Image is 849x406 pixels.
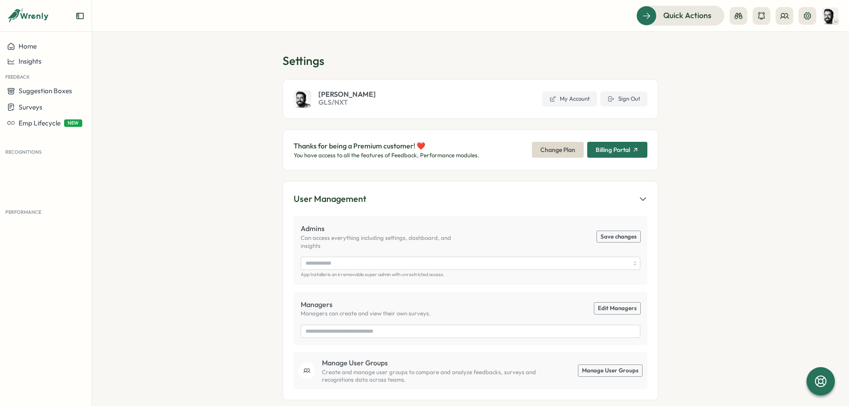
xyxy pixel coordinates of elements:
[318,98,376,107] span: GLS/NXT
[294,152,479,159] p: You have access to all the features of Feedback, Performance modules.
[19,87,72,95] span: Suggestion Boxes
[64,119,82,127] span: NEW
[560,95,590,103] span: My Account
[822,8,838,24] img: Nelson
[19,103,42,111] span: Surveys
[322,357,548,368] p: Manage User Groups
[587,142,647,158] button: Billing Portal
[19,57,42,65] span: Insights
[301,299,431,310] p: Managers
[542,91,597,106] a: My Account
[301,223,470,234] p: Admins
[294,140,479,152] p: Thanks for being a Premium customer! ❤️
[294,90,311,108] img: Nelson
[532,142,584,158] button: Change Plan
[19,119,61,127] span: Emp Lifecycle
[636,6,724,25] button: Quick Actions
[594,303,640,314] a: Edit Managers
[294,192,647,206] button: User Management
[283,53,658,68] h1: Settings
[301,272,640,277] p: App Installer is an irremovable super admin with unrestricted access.
[540,142,575,157] span: Change Plan
[578,365,642,376] a: Manage User Groups
[318,91,376,98] span: [PERSON_NAME]
[294,192,366,206] div: User Management
[76,11,84,20] button: Expand sidebar
[301,310,431,318] p: Managers can create and view their own surveys.
[618,95,640,103] span: Sign Out
[596,147,630,153] span: Billing Portal
[322,368,548,384] p: Create and manage user groups to compare and analyze feedbacks, surveys and recognitions data acr...
[600,91,647,106] button: Sign Out
[301,234,470,250] p: Can access everything including settings, dashboard, and insights
[597,231,640,243] button: Save changes
[663,10,711,21] span: Quick Actions
[19,42,37,50] span: Home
